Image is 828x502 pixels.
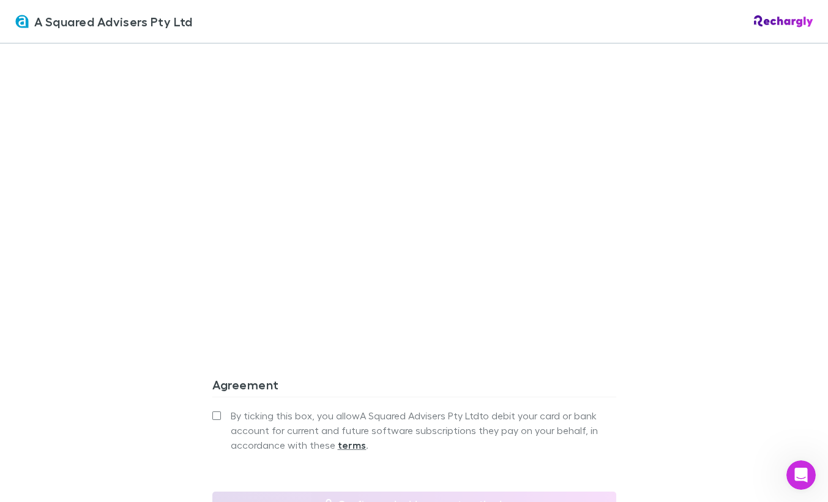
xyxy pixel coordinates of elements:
[34,12,193,31] span: A Squared Advisers Pty Ltd
[210,40,619,321] iframe: Secure address input frame
[15,14,29,29] img: A Squared Advisers Pty Ltd's Logo
[338,439,367,451] strong: terms
[786,460,816,490] iframe: Intercom live chat
[231,408,616,452] span: By ticking this box, you allow A Squared Advisers Pty Ltd to debit your card or bank account for ...
[212,377,616,397] h3: Agreement
[754,15,813,28] img: Rechargly Logo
